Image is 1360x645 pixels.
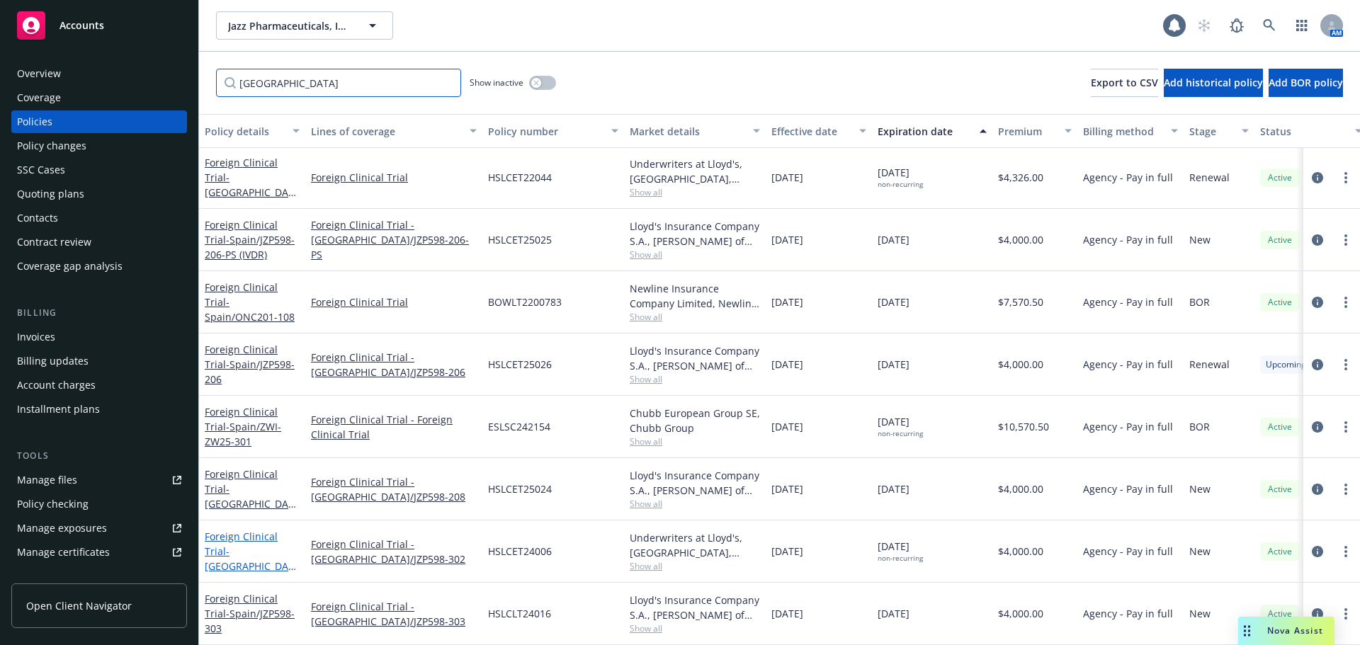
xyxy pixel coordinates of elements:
[998,606,1043,621] span: $4,000.00
[17,493,89,515] div: Policy checking
[1337,605,1354,622] a: more
[488,481,552,496] span: HSLCET25024
[205,530,294,588] a: Foreign Clinical Trial
[1223,11,1251,40] a: Report a Bug
[998,419,1049,434] span: $10,570.50
[1309,356,1326,373] a: circleInformation
[311,350,477,379] a: Foreign Clinical Trial - [GEOGRAPHIC_DATA]/JZP598-206
[998,544,1043,559] span: $4,000.00
[205,343,295,386] a: Foreign Clinical Trial
[11,469,187,491] a: Manage files
[17,350,89,372] div: Billing updates
[11,231,187,253] a: Contract review
[17,86,61,109] div: Coverage
[1083,232,1173,247] span: Agency - Pay in full
[630,498,760,510] span: Show all
[1255,11,1283,40] a: Search
[205,544,296,588] span: - [GEOGRAPHIC_DATA]/JZP598-302
[771,357,803,372] span: [DATE]
[1309,294,1326,311] a: circleInformation
[1083,544,1173,559] span: Agency - Pay in full
[630,156,760,186] div: Underwriters at Lloyd's, [GEOGRAPHIC_DATA], [PERSON_NAME] of [GEOGRAPHIC_DATA], Clinical Trials I...
[1269,76,1343,89] span: Add BOR policy
[878,165,923,189] span: [DATE]
[771,295,803,309] span: [DATE]
[488,419,550,434] span: ESLSC242154
[11,374,187,396] a: Account charges
[1309,418,1326,435] a: circleInformation
[1337,232,1354,249] a: more
[1164,69,1263,97] button: Add historical policy
[216,69,461,97] input: Filter by keyword...
[488,170,552,185] span: HSLCET22044
[311,474,477,504] a: Foreign Clinical Trial - [GEOGRAPHIC_DATA]/JZP598-208
[17,398,100,421] div: Installment plans
[488,544,552,559] span: HSLCET24006
[1189,170,1230,185] span: Renewal
[771,170,803,185] span: [DATE]
[488,124,603,139] div: Policy number
[872,114,992,148] button: Expiration date
[771,606,803,621] span: [DATE]
[205,607,295,635] span: - Spain/JZP598-303
[630,186,760,198] span: Show all
[1083,357,1173,372] span: Agency - Pay in full
[17,469,77,491] div: Manage files
[878,539,923,563] span: [DATE]
[1269,69,1343,97] button: Add BOR policy
[630,124,744,139] div: Market details
[878,606,909,621] span: [DATE]
[998,357,1043,372] span: $4,000.00
[771,419,803,434] span: [DATE]
[205,358,295,386] span: - Spain/JZP598-206
[1189,606,1211,621] span: New
[17,183,84,205] div: Quoting plans
[1189,481,1211,496] span: New
[11,183,187,205] a: Quoting plans
[311,124,461,139] div: Lines of coverage
[205,218,295,261] a: Foreign Clinical Trial
[17,207,58,229] div: Contacts
[17,565,89,588] div: Manage claims
[311,170,477,185] a: Foreign Clinical Trial
[470,76,523,89] span: Show inactive
[17,326,55,348] div: Invoices
[1189,544,1211,559] span: New
[1337,356,1354,373] a: more
[17,255,123,278] div: Coverage gap analysis
[1083,170,1173,185] span: Agency - Pay in full
[199,114,305,148] button: Policy details
[1091,76,1158,89] span: Export to CSV
[1288,11,1316,40] a: Switch app
[630,530,760,560] div: Underwriters at Lloyd's, [GEOGRAPHIC_DATA], [PERSON_NAME] of [GEOGRAPHIC_DATA], Clinical Trials I...
[17,135,86,157] div: Policy changes
[878,232,909,247] span: [DATE]
[1083,606,1173,621] span: Agency - Pay in full
[205,280,295,324] a: Foreign Clinical Trial
[11,6,187,45] a: Accounts
[1260,124,1347,139] div: Status
[1083,124,1162,139] div: Billing method
[1083,419,1173,434] span: Agency - Pay in full
[1091,69,1158,97] button: Export to CSV
[205,420,281,448] span: - Spain/ZWI-ZW25-301
[630,219,760,249] div: Lloyd's Insurance Company S.A., [PERSON_NAME] of London, Clinical Trials Insurance Services Limit...
[1309,232,1326,249] a: circleInformation
[771,124,851,139] div: Effective date
[311,599,477,629] a: Foreign Clinical Trial - [GEOGRAPHIC_DATA]/JZP598-303
[630,311,760,323] span: Show all
[878,180,923,189] div: non-recurring
[205,592,295,635] a: Foreign Clinical Trial
[878,295,909,309] span: [DATE]
[878,414,923,438] span: [DATE]
[1184,114,1254,148] button: Stage
[488,295,562,309] span: BOWLT2200783
[1266,483,1294,496] span: Active
[17,110,52,133] div: Policies
[630,435,760,447] span: Show all
[998,124,1056,139] div: Premium
[998,481,1043,496] span: $4,000.00
[630,406,760,435] div: Chubb European Group SE, Chubb Group
[11,207,187,229] a: Contacts
[998,295,1043,309] span: $7,570.50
